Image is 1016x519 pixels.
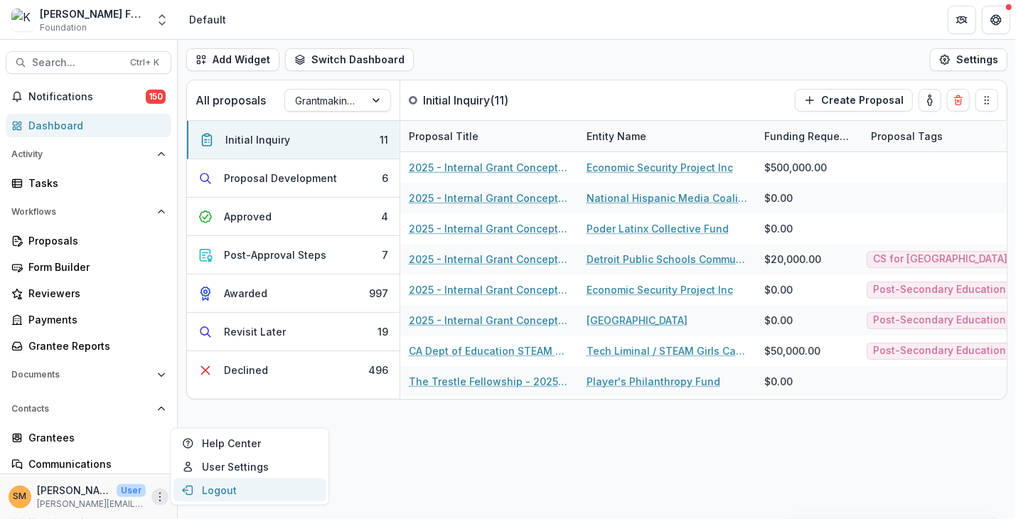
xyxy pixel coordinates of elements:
[587,221,729,236] a: Poder Latinx Collective Fund
[6,114,171,137] a: Dashboard
[37,498,146,510] p: [PERSON_NAME][EMAIL_ADDRESS][PERSON_NAME][DOMAIN_NAME]
[764,160,827,175] div: $500,000.00
[873,284,1006,296] span: Post-Secondary Education
[117,484,146,497] p: User
[6,334,171,358] a: Grantee Reports
[225,132,290,147] div: Initial Inquiry
[189,12,226,27] div: Default
[183,9,232,30] nav: breadcrumb
[6,452,171,476] a: Communications
[187,274,400,313] button: Awarded997
[369,286,388,301] div: 997
[382,171,388,186] div: 6
[187,198,400,236] button: Approved4
[152,6,172,34] button: Open entity switcher
[28,456,160,471] div: Communications
[756,121,862,151] div: Funding Requested
[28,430,160,445] div: Grantees
[873,314,1006,326] span: Post-Secondary Education
[224,247,326,262] div: Post-Approval Steps
[285,48,414,71] button: Switch Dashboard
[409,282,570,297] a: 2025 - Internal Grant Concept Form
[37,483,111,498] p: [PERSON_NAME]
[409,343,570,358] a: CA Dept of Education STEAM grant
[587,252,747,267] a: Detroit Public Schools Community District
[378,324,388,339] div: 19
[795,89,913,112] button: Create Proposal
[764,191,793,205] div: $0.00
[982,6,1010,34] button: Get Help
[28,286,160,301] div: Reviewers
[6,308,171,331] a: Payments
[6,363,171,386] button: Open Documents
[862,129,951,144] div: Proposal Tags
[764,252,821,267] div: $20,000.00
[873,345,1006,357] span: Post-Secondary Education
[6,282,171,305] a: Reviewers
[28,259,160,274] div: Form Builder
[186,48,279,71] button: Add Widget
[930,48,1007,71] button: Settings
[409,252,570,267] a: 2025 - Internal Grant Concept Form
[423,92,530,109] p: Initial Inquiry ( 11 )
[947,89,970,112] button: Delete card
[32,57,122,69] span: Search...
[764,343,820,358] div: $50,000.00
[11,149,151,159] span: Activity
[587,282,733,297] a: Economic Security Project Inc
[151,488,169,505] button: More
[224,286,267,301] div: Awarded
[224,324,286,339] div: Revisit Later
[6,143,171,166] button: Open Activity
[14,492,27,501] div: Subina Mahal
[587,343,747,358] a: Tech Liminal / STEAM Girls Camp
[409,160,570,175] a: 2025 - Internal Grant Concept Form
[764,282,793,297] div: $0.00
[381,209,388,224] div: 4
[6,171,171,195] a: Tasks
[187,236,400,274] button: Post-Approval Steps7
[146,90,166,104] span: 150
[578,121,756,151] div: Entity Name
[196,92,266,109] p: All proposals
[382,247,388,262] div: 7
[187,351,400,389] button: Declined496
[764,221,793,236] div: $0.00
[975,89,998,112] button: Drag
[400,121,578,151] div: Proposal Title
[587,374,720,389] a: Player's Philanthropy Fund
[409,313,570,328] a: 2025 - Internal Grant Concept Form
[948,6,976,34] button: Partners
[368,363,388,378] div: 496
[40,21,87,34] span: Foundation
[224,363,268,378] div: Declined
[224,209,272,224] div: Approved
[873,253,1007,265] span: CS for [GEOGRAPHIC_DATA]
[187,313,400,351] button: Revisit Later19
[11,370,151,380] span: Documents
[6,426,171,449] a: Grantees
[756,129,862,144] div: Funding Requested
[764,374,793,389] div: $0.00
[11,207,151,217] span: Workflows
[28,118,160,133] div: Dashboard
[587,160,733,175] a: Economic Security Project Inc
[380,132,388,147] div: 11
[6,255,171,279] a: Form Builder
[187,121,400,159] button: Initial Inquiry11
[919,89,941,112] button: toggle-assigned-to-me
[11,9,34,31] img: Kapor Foundation
[187,159,400,198] button: Proposal Development6
[6,200,171,223] button: Open Workflows
[587,191,747,205] a: National Hispanic Media Coalition
[400,129,487,144] div: Proposal Title
[127,55,162,70] div: Ctrl + K
[6,397,171,420] button: Open Contacts
[28,233,160,248] div: Proposals
[764,313,793,328] div: $0.00
[409,374,570,389] a: The Trestle Fellowship - 2025 - Internal Grant Concept Form
[409,221,570,236] a: 2025 - Internal Grant Concept Form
